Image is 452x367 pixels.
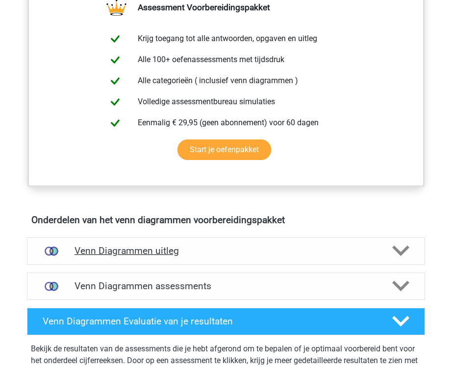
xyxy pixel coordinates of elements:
h4: Venn Diagrammen Evaluatie van je resultaten [43,316,377,327]
a: Start je oefenpakket [177,139,271,160]
h4: Onderdelen van het venn diagrammen voorbereidingspakket [31,214,421,226]
h4: Venn Diagrammen assessments [75,280,377,292]
a: Venn Diagrammen Evaluatie van je resultaten [23,308,429,335]
img: venn diagrammen assessments [39,275,63,298]
a: assessments Venn Diagrammen assessments [23,273,429,300]
h4: Venn Diagrammen uitleg [75,245,377,256]
img: venn diagrammen uitleg [39,239,63,263]
a: uitleg Venn Diagrammen uitleg [23,237,429,265]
